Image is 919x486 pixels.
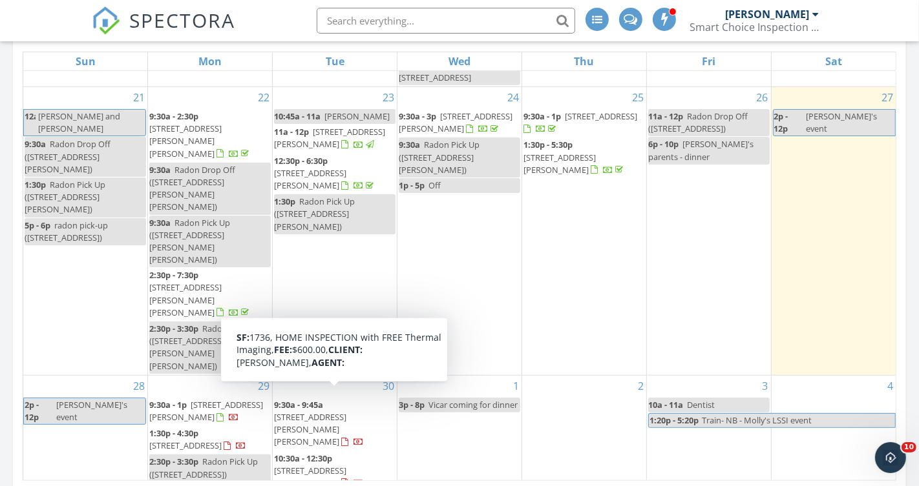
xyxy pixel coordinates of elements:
[25,179,46,190] span: 1:30p
[129,6,235,34] span: SPECTORA
[428,179,441,191] span: Off
[648,399,683,410] span: 10a - 11a
[399,109,520,137] a: 9:30a - 3p [STREET_ADDRESS][PERSON_NAME]
[648,110,683,122] span: 11a - 12p
[92,6,120,35] img: The Best Home Inspection Software - Spectora
[902,442,916,452] span: 10
[25,138,46,150] span: 9:30a
[274,126,385,150] a: 11a - 12p [STREET_ADDRESS][PERSON_NAME]
[399,72,471,83] span: [STREET_ADDRESS]
[274,167,346,191] span: [STREET_ADDRESS][PERSON_NAME]
[274,411,346,447] span: [STREET_ADDRESS][PERSON_NAME][PERSON_NAME]
[823,52,845,70] a: Saturday
[25,138,111,174] span: Radon Drop Off ([STREET_ADDRESS][PERSON_NAME])
[131,376,147,396] a: Go to September 28, 2025
[565,110,637,122] span: [STREET_ADDRESS]
[523,109,645,137] a: 9:30a - 1p [STREET_ADDRESS]
[149,217,230,266] span: Radon Pick Up ([STREET_ADDRESS][PERSON_NAME][PERSON_NAME])
[149,110,198,122] span: 9:30a - 2:30p
[149,269,198,281] span: 2:30p - 7:30p
[399,179,425,191] span: 1p - 5p
[399,110,512,134] a: 9:30a - 3p [STREET_ADDRESS][PERSON_NAME]
[725,8,809,21] div: [PERSON_NAME]
[571,52,597,70] a: Thursday
[23,87,148,376] td: Go to September 21, 2025
[399,139,420,150] span: 9:30a
[274,110,321,122] span: 10:45a - 11a
[149,440,222,451] span: [STREET_ADDRESS]
[149,323,198,334] span: 2:30p - 3:30p
[399,399,425,410] span: 3p - 8p
[523,139,573,150] span: 1:30p - 5:30p
[875,442,906,473] iframe: Intercom live chat
[149,110,251,159] a: 9:30a - 2:30p [STREET_ADDRESS][PERSON_NAME][PERSON_NAME]
[523,110,637,134] a: 9:30a - 1p [STREET_ADDRESS]
[149,456,258,480] span: Radon Pick Up ([STREET_ADDRESS])
[148,87,273,376] td: Go to September 22, 2025
[428,399,518,410] span: Vicar coming for dinner
[149,164,171,176] span: 9:30a
[274,398,396,451] a: 9:30a - 9:45a [STREET_ADDRESS][PERSON_NAME][PERSON_NAME]
[649,414,699,427] span: 1:20p - 5:20p
[274,154,396,194] a: 12:30p - 6:30p [STREET_ADDRESS][PERSON_NAME]
[771,87,896,376] td: Go to September 27, 2025
[806,110,877,134] span: [PERSON_NAME]'s event
[702,414,812,426] span: Train- NB - Molly's LSSI event
[273,87,397,376] td: Go to September 23, 2025
[73,52,98,70] a: Sunday
[505,87,522,108] a: Go to September 24, 2025
[646,87,771,376] td: Go to September 26, 2025
[149,427,246,451] a: 1:30p - 4:30p [STREET_ADDRESS]
[399,110,512,134] span: [STREET_ADDRESS][PERSON_NAME]
[274,399,323,410] span: 9:30a - 9:45a
[149,398,271,425] a: 9:30a - 1p [STREET_ADDRESS][PERSON_NAME]
[149,399,263,423] a: 9:30a - 1p [STREET_ADDRESS][PERSON_NAME]
[56,399,127,423] span: [PERSON_NAME]'s event
[149,427,198,439] span: 1:30p - 4:30p
[323,52,347,70] a: Tuesday
[149,123,222,159] span: [STREET_ADDRESS][PERSON_NAME][PERSON_NAME]
[274,125,396,152] a: 11a - 12p [STREET_ADDRESS][PERSON_NAME]
[149,164,235,213] span: Radon Drop Off ([STREET_ADDRESS][PERSON_NAME][PERSON_NAME])
[523,137,645,178] a: 1:30p - 5:30p [STREET_ADDRESS][PERSON_NAME]
[754,87,771,108] a: Go to September 26, 2025
[149,217,171,228] span: 9:30a
[274,155,376,191] a: 12:30p - 6:30p [STREET_ADDRESS][PERSON_NAME]
[149,109,271,162] a: 9:30a - 2:30p [STREET_ADDRESS][PERSON_NAME][PERSON_NAME]
[687,399,715,410] span: Dentist
[149,426,271,454] a: 1:30p - 4:30p [STREET_ADDRESS]
[699,52,718,70] a: Friday
[274,155,328,167] span: 12:30p - 6:30p
[380,376,397,396] a: Go to September 30, 2025
[274,399,364,448] a: 9:30a - 9:45a [STREET_ADDRESS][PERSON_NAME][PERSON_NAME]
[324,110,390,122] span: [PERSON_NAME]
[399,59,448,71] span: 5:15p - 6:15p
[760,376,771,396] a: Go to October 3, 2025
[255,376,272,396] a: Go to September 29, 2025
[523,139,626,175] a: 1:30p - 5:30p [STREET_ADDRESS][PERSON_NAME]
[446,52,473,70] a: Wednesday
[274,126,385,150] span: [STREET_ADDRESS][PERSON_NAME]
[149,281,222,318] span: [STREET_ADDRESS][PERSON_NAME][PERSON_NAME]
[774,110,803,136] span: 2p - 12p
[38,110,120,134] span: [PERSON_NAME] and [PERSON_NAME]
[131,87,147,108] a: Go to September 21, 2025
[523,152,596,176] span: [STREET_ADDRESS][PERSON_NAME]
[149,456,198,467] span: 2:30p - 3:30p
[648,138,754,162] span: [PERSON_NAME]'s parents - dinner
[397,87,522,376] td: Go to September 24, 2025
[25,219,50,231] span: 5p - 6p
[274,196,355,232] span: Radon Pick Up ([STREET_ADDRESS][PERSON_NAME])
[196,52,224,70] a: Monday
[523,110,561,122] span: 9:30a - 1p
[149,323,258,372] span: Radon Pick Up ([STREET_ADDRESS][PERSON_NAME][PERSON_NAME])
[274,126,309,137] span: 11a - 12p
[317,8,575,34] input: Search everything...
[879,87,896,108] a: Go to September 27, 2025
[399,139,480,175] span: Radon Pick Up ([STREET_ADDRESS][PERSON_NAME])
[885,376,896,396] a: Go to October 4, 2025
[25,219,108,243] span: radon pick-up ([STREET_ADDRESS])
[24,110,36,136] span: 12a
[690,21,819,34] div: Smart Choice Inspection Company
[149,269,251,318] a: 2:30p - 7:30p [STREET_ADDRESS][PERSON_NAME][PERSON_NAME]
